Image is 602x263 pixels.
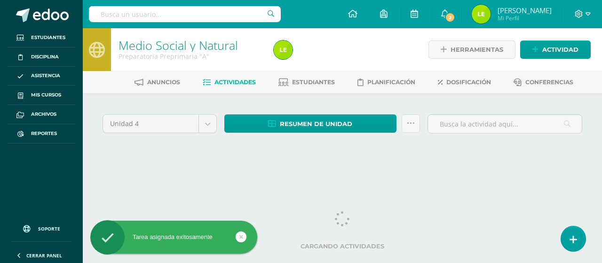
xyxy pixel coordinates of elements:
[8,48,75,67] a: Disciplina
[31,34,65,41] span: Estudiantes
[514,75,573,90] a: Conferencias
[31,72,60,80] span: Asistencia
[8,28,75,48] a: Estudiantes
[203,75,256,90] a: Actividades
[367,79,415,86] span: Planificación
[31,130,57,137] span: Reportes
[451,41,503,58] span: Herramientas
[11,216,71,239] a: Soporte
[280,115,352,133] span: Resumen de unidad
[26,252,62,259] span: Cerrar panel
[274,40,293,59] img: 3b57ba69b96dd5213f6313e9886ee7de.png
[428,115,582,133] input: Busca la actividad aquí...
[8,67,75,86] a: Asistencia
[119,52,262,61] div: Preparatoria Preprimaria 'A'
[520,40,591,59] a: Actividad
[119,37,238,53] a: Medio Social y Natural
[357,75,415,90] a: Planificación
[31,53,59,61] span: Disciplina
[278,75,335,90] a: Estudiantes
[135,75,180,90] a: Anuncios
[103,243,582,250] label: Cargando actividades
[8,124,75,143] a: Reportes
[445,12,455,23] span: 2
[110,115,191,133] span: Unidad 4
[498,6,552,15] span: [PERSON_NAME]
[224,114,396,133] a: Resumen de unidad
[119,39,262,52] h1: Medio Social y Natural
[438,75,491,90] a: Dosificación
[31,91,61,99] span: Mis cursos
[89,6,281,22] input: Busca un usuario...
[292,79,335,86] span: Estudiantes
[472,5,491,24] img: 3b57ba69b96dd5213f6313e9886ee7de.png
[8,105,75,124] a: Archivos
[214,79,256,86] span: Actividades
[103,115,216,133] a: Unidad 4
[31,111,56,118] span: Archivos
[90,233,257,241] div: Tarea asignada exitosamente
[498,14,552,22] span: Mi Perfil
[38,225,60,232] span: Soporte
[525,79,573,86] span: Conferencias
[446,79,491,86] span: Dosificación
[428,40,515,59] a: Herramientas
[542,41,578,58] span: Actividad
[147,79,180,86] span: Anuncios
[8,86,75,105] a: Mis cursos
